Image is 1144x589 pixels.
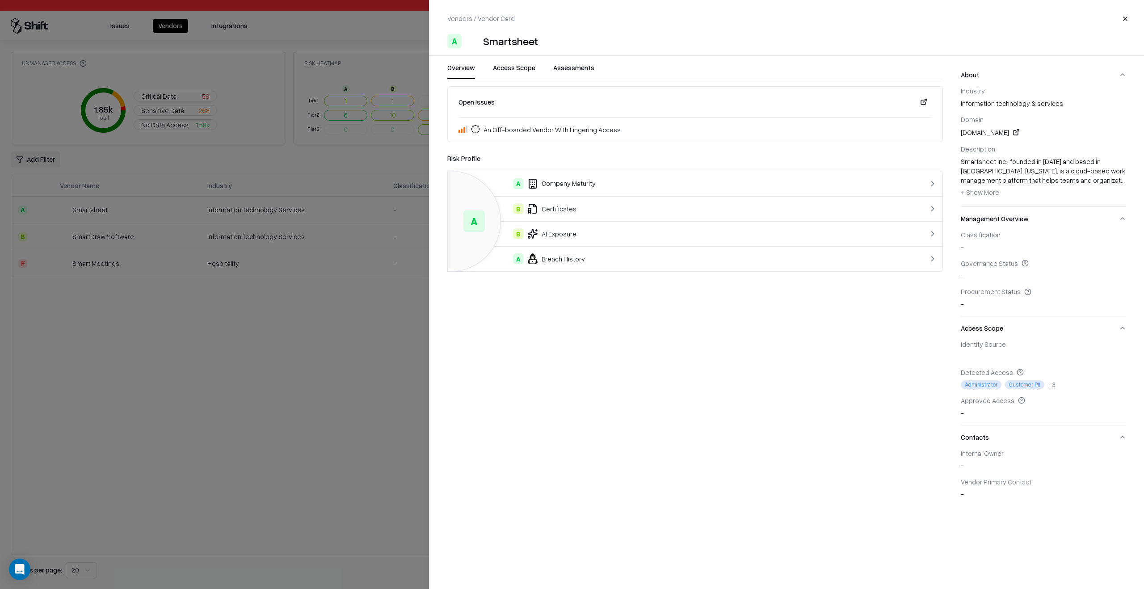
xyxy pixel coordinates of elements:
[961,396,1126,418] div: -
[961,449,1126,471] div: -
[961,188,999,196] span: + Show More
[961,449,1126,506] div: Contacts
[493,63,535,79] button: Access Scope
[455,178,880,189] div: Company Maturity
[1048,380,1056,389] div: + 3
[483,34,538,48] div: Smartsheet
[961,316,1126,340] button: Access Scope
[465,34,479,48] img: Smartsheet
[961,259,1126,281] div: -
[961,396,1126,404] div: Approved Access
[1005,380,1044,389] span: Customer PII
[961,380,1001,389] span: Administrator
[447,14,515,23] p: Vendors / Vendor Card
[463,210,485,232] div: A
[961,352,970,361] img: entra.microsoft.com
[961,115,1126,123] div: Domain
[961,478,1126,499] div: -
[513,178,524,189] div: A
[961,87,1126,95] div: Industry
[961,207,1126,231] button: Management Overview
[961,231,1126,239] div: Classification
[961,145,1126,153] div: Description
[513,203,524,214] div: B
[973,352,982,361] img: microsoft365.com
[484,125,621,135] span: An Off-boarded Vendor With Lingering Access
[961,368,1126,376] div: Detected Access
[513,253,524,264] div: A
[455,228,880,239] div: AI Exposure
[961,63,1126,87] button: About
[458,97,495,107] div: Open Issues
[447,63,475,79] button: Overview
[961,231,1126,316] div: Management Overview
[961,87,1126,108] div: information technology & services
[961,340,1126,425] div: Access Scope
[961,231,1126,252] div: -
[961,287,1126,309] div: -
[1121,176,1125,184] span: ...
[961,185,999,199] button: + Show More
[961,87,1126,206] div: About
[447,34,462,48] div: A
[961,157,1126,199] div: Smartsheet Inc., founded in [DATE] and based in [GEOGRAPHIC_DATA], [US_STATE], is a cloud-based w...
[447,153,943,164] div: Risk Profile
[961,425,1126,449] button: Contacts
[513,228,524,239] div: B
[961,259,1126,267] div: Governance Status
[1048,380,1056,389] button: +3
[961,287,1126,295] div: Procurement Status
[553,63,594,79] button: Assessments
[961,340,1126,348] div: Identity Source
[961,478,1126,486] div: Vendor Primary Contact
[455,203,880,214] div: Certificates
[961,449,1126,457] div: Internal Owner
[961,127,1126,138] div: [DOMAIN_NAME]
[455,253,880,264] div: Breach History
